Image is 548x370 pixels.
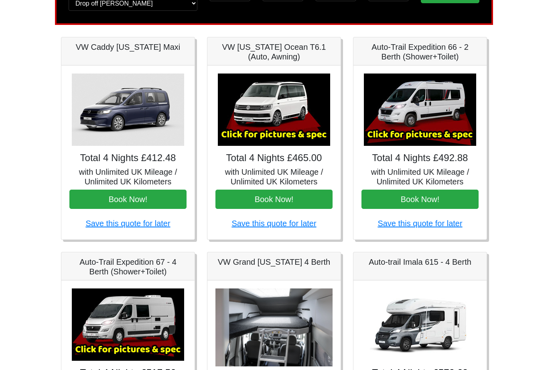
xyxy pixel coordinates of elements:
[215,289,333,367] img: VW Grand California 4 Berth
[378,219,462,228] a: Save this quote for later
[69,190,187,209] button: Book Now!
[69,258,187,277] h5: Auto-Trail Expedition 67 - 4 Berth (Shower+Toilet)
[85,219,170,228] a: Save this quote for later
[361,168,479,187] h5: with Unlimited UK Mileage / Unlimited UK Kilometers
[215,190,333,209] button: Book Now!
[361,258,479,267] h5: Auto-trail Imala 615 - 4 Berth
[215,43,333,62] h5: VW [US_STATE] Ocean T6.1 (Auto, Awning)
[215,168,333,187] h5: with Unlimited UK Mileage / Unlimited UK Kilometers
[361,153,479,164] h4: Total 4 Nights £492.88
[361,190,479,209] button: Book Now!
[69,153,187,164] h4: Total 4 Nights £412.48
[364,74,476,146] img: Auto-Trail Expedition 66 - 2 Berth (Shower+Toilet)
[72,74,184,146] img: VW Caddy California Maxi
[218,74,330,146] img: VW California Ocean T6.1 (Auto, Awning)
[69,43,187,52] h5: VW Caddy [US_STATE] Maxi
[231,219,316,228] a: Save this quote for later
[364,289,476,361] img: Auto-trail Imala 615 - 4 Berth
[69,168,187,187] h5: with Unlimited UK Mileage / Unlimited UK Kilometers
[72,289,184,361] img: Auto-Trail Expedition 67 - 4 Berth (Shower+Toilet)
[215,153,333,164] h4: Total 4 Nights £465.00
[361,43,479,62] h5: Auto-Trail Expedition 66 - 2 Berth (Shower+Toilet)
[215,258,333,267] h5: VW Grand [US_STATE] 4 Berth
